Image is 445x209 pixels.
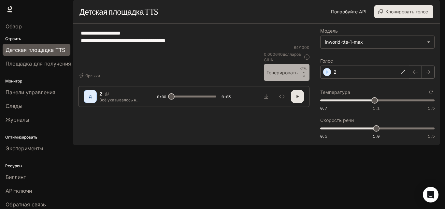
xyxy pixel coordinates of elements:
div: inworld-tts-1-max [321,36,434,48]
font: Клонировать голос [385,9,428,14]
font: Скорость речи [320,117,354,123]
font: 0,5 [320,133,327,139]
font: Детская площадка TTS [79,7,158,17]
font: Температура [320,89,350,95]
button: Скачать аудио [260,90,273,103]
font: 64 [294,45,299,50]
font: Голос [320,58,333,64]
font: 1.0 [373,133,380,139]
font: ⏎ [303,75,305,78]
div: Открытый Интерком Мессенджер [423,187,438,202]
font: Ярлыки [85,74,100,79]
font: inworld-tts-1-max [325,39,363,45]
button: Осмотреть [275,90,288,103]
font: 1.5 [428,133,435,139]
font: Всё указывалось на то, чтобы [PERSON_NAME] стал тем, кого пытались вылечить. [99,97,141,125]
font: 0:00 [157,94,166,99]
font: долларов США [264,52,301,62]
button: Клонировать голос [374,5,433,18]
font: 2 [334,69,337,75]
button: Копировать голосовой идентификатор [102,92,111,96]
button: Сбросить к настройкам по умолчанию [427,89,435,96]
button: Ярлыки [78,70,103,81]
font: CTRL + [300,67,307,74]
font: Попробуйте API [331,9,366,14]
font: 0,000640 [264,52,283,57]
font: Модель [320,28,338,34]
font: Д [89,95,92,98]
button: ГенерироватьCTRL +⏎ [264,64,309,81]
font: 1000 [300,45,309,50]
font: 1.5 [428,105,435,111]
font: 0,7 [320,105,327,111]
font: / [299,45,300,50]
font: 0:03 [222,94,231,99]
a: Попробуйте API [328,5,369,18]
font: Генерировать [266,70,298,75]
font: 2 [99,91,102,97]
font: 1.1 [373,105,380,111]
